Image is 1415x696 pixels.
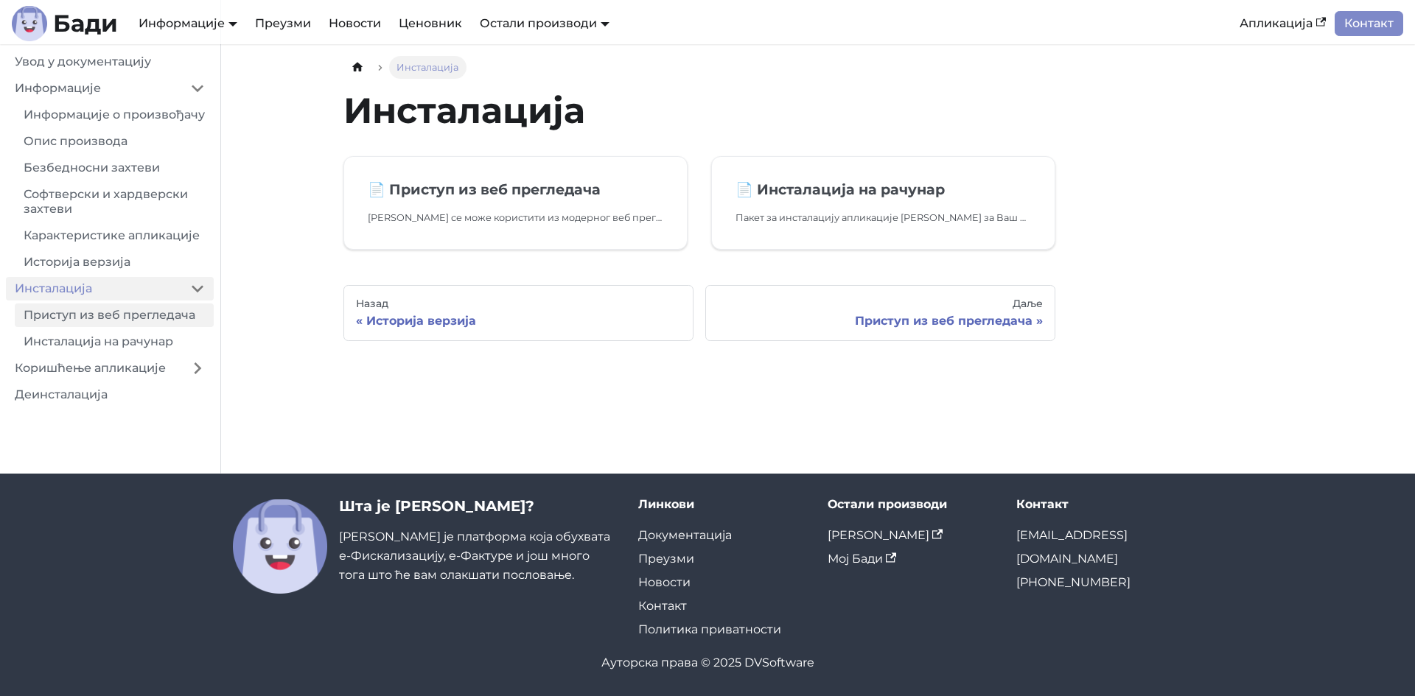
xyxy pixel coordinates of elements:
h1: Инсталација [343,88,1055,133]
a: Историја верзија [15,250,214,274]
a: Информације [6,77,181,100]
h2: Инсталација на рачунар [736,180,1031,198]
div: Приступ из веб прегледача [718,314,1043,328]
a: Преузми [246,11,320,36]
h3: Шта је [PERSON_NAME]? [339,497,615,516]
div: Ауторска права © 2025 DVSoftware [233,653,1182,672]
button: Collapse sidebar category 'Инсталација' [181,277,214,300]
a: Опис производа [15,130,214,153]
img: Лого [12,6,47,41]
a: ЛогоБади [12,6,118,41]
a: Остали производи [480,16,609,30]
a: 📄️ Инсталација на рачунарПакет за инсталацију апликације [PERSON_NAME] за Ваш оперативни систем м... [711,156,1055,250]
a: Контакт [638,599,687,613]
a: Карактеристике апликације [15,224,214,247]
a: ДаљеПриступ из веб прегледача [705,285,1055,341]
a: Апликација [1231,11,1335,36]
a: Преузми [638,552,694,566]
div: [PERSON_NAME] је платформа која обухвата е-Фискализацију, е-Фактуре и још много тога што ће вам о... [339,497,615,594]
p: Пакет за инсталацију апликације Бади за Ваш оперативни систем можете преузети са https://badi.rs/... [736,210,1031,225]
div: Даље [718,298,1043,311]
a: Документација [638,528,732,542]
a: Контакт [1335,11,1403,36]
a: Home page [343,56,371,79]
h2: Приступ из веб прегледача [368,180,663,198]
a: Новости [320,11,390,36]
div: Назад [356,298,681,311]
a: [PHONE_NUMBER] [1016,575,1131,589]
a: 📄️ Приступ из веб прегледача[PERSON_NAME] се може користити из модерног веб прегледача. Посетите ... [343,156,688,250]
div: Линкови [638,497,804,512]
a: Мој Бади [828,552,896,566]
b: Бади [53,12,118,35]
a: [EMAIL_ADDRESS][DOMAIN_NAME] [1016,528,1128,566]
nav: странице докумената [343,285,1055,341]
a: [PERSON_NAME] [828,528,943,542]
img: Бади [233,499,327,594]
a: Инсталација [6,277,181,300]
div: Остали производи [828,497,993,512]
div: Историја верзија [356,314,681,328]
p: Бади се може користити из модерног веб прегледача. Посетите https://badi.rs и унесите вашу адресу... [368,210,663,225]
span: Инсталација [389,56,466,79]
a: Ценовник [390,11,471,36]
a: Информације о произвођачу [15,103,214,127]
a: Информације [139,16,237,30]
a: Безбедносни захтеви [15,156,214,180]
button: Expand sidebar category 'Коришћење апликације' [181,356,214,380]
a: Коришћење апликације [6,356,181,380]
button: Collapse sidebar category 'Информације' [181,77,214,100]
a: Деинсталација [6,383,214,407]
a: Новости [638,575,691,589]
div: Контакт [1016,497,1182,512]
a: Софтверски и хардверски захтеви [15,183,214,221]
a: Инсталација на рачунар [15,330,214,354]
a: Увод у документацију [6,50,214,74]
a: Приступ из веб прегледача [15,303,214,327]
a: НазадИсторија верзија [343,285,693,341]
nav: Breadcrumbs [343,56,1055,79]
a: Политика приватности [638,622,781,636]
